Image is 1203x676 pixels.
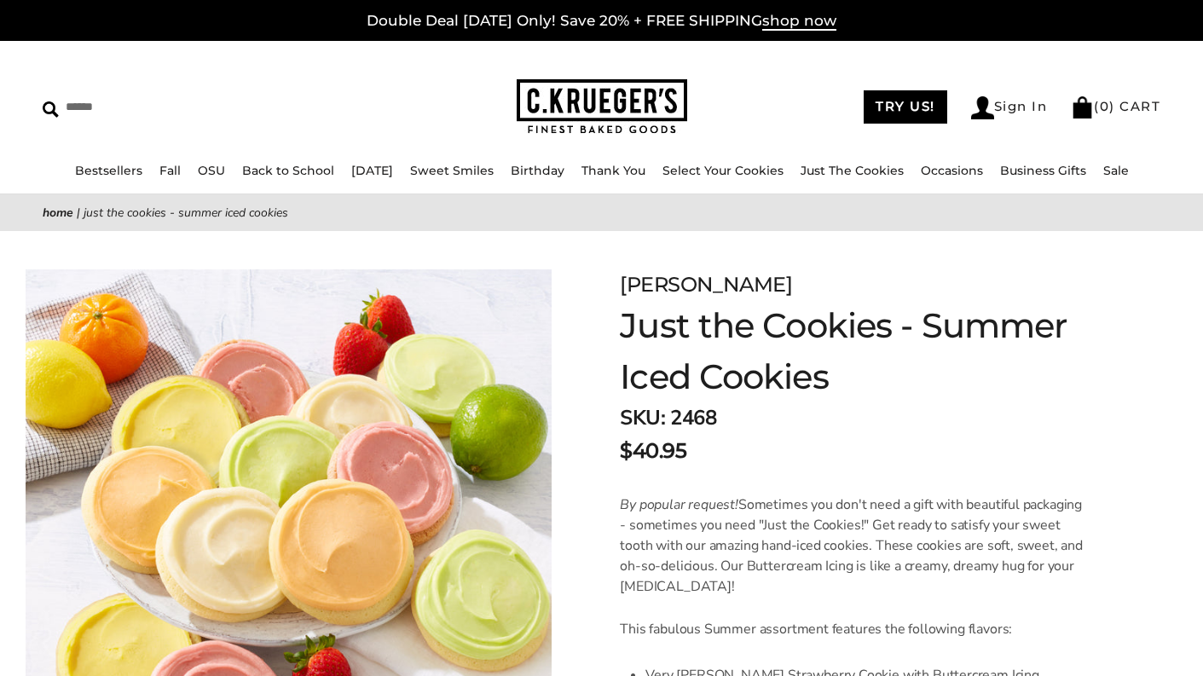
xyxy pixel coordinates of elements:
span: shop now [762,12,836,31]
span: | [77,205,80,221]
a: Sign In [971,96,1048,119]
a: Home [43,205,73,221]
p: This fabulous Summer assortment features the following flavors: [620,619,1086,639]
a: Business Gifts [1000,163,1086,178]
a: Back to School [242,163,334,178]
em: By popular request! [620,495,738,514]
span: 0 [1100,98,1110,114]
span: 2468 [670,404,716,431]
img: Account [971,96,994,119]
h1: Just the Cookies - Summer Iced Cookies [620,300,1118,402]
img: Search [43,101,59,118]
a: Birthday [511,163,564,178]
a: Bestsellers [75,163,142,178]
img: Bag [1071,96,1094,118]
a: Select Your Cookies [662,163,784,178]
a: Double Deal [DATE] Only! Save 20% + FREE SHIPPINGshop now [367,12,836,31]
a: Just The Cookies [801,163,904,178]
a: Occasions [921,163,983,178]
a: Thank You [581,163,645,178]
a: [DATE] [351,163,393,178]
img: C.KRUEGER'S [517,79,687,135]
span: Just the Cookies - Summer Iced Cookies [84,205,288,221]
strong: SKU: [620,404,665,431]
input: Search [43,94,304,120]
a: OSU [198,163,225,178]
a: Fall [159,163,181,178]
a: Sale [1103,163,1129,178]
a: Sweet Smiles [410,163,494,178]
a: (0) CART [1071,98,1160,114]
a: TRY US! [864,90,947,124]
p: Sometimes you don't need a gift with beautiful packaging - sometimes you need "Just the Cookies!"... [620,494,1086,597]
nav: breadcrumbs [43,203,1160,222]
div: [PERSON_NAME] [620,269,1118,300]
span: $40.95 [620,436,686,466]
